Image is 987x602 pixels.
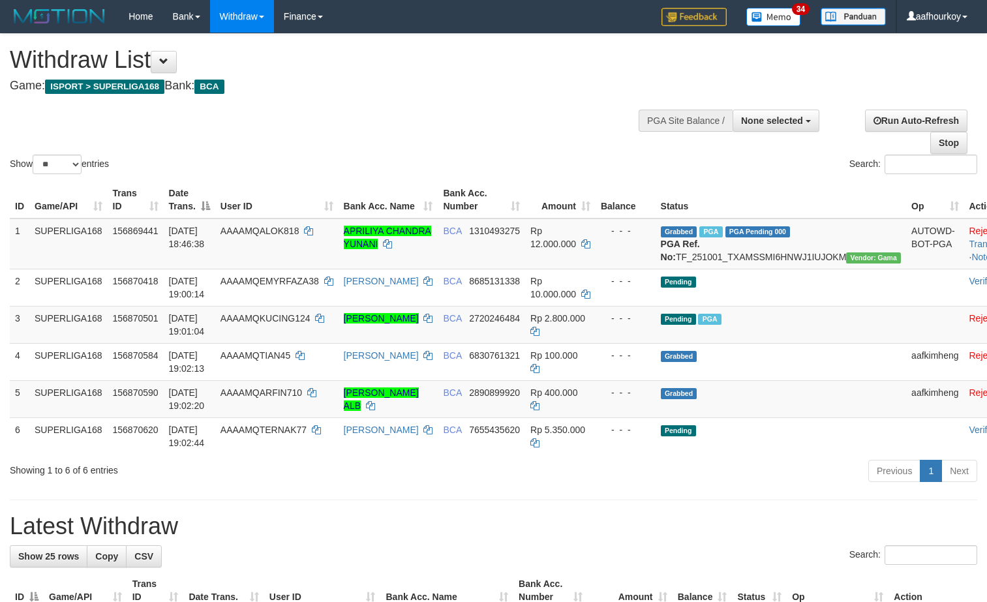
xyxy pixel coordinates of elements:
[746,8,801,26] img: Button%20Memo.svg
[443,425,461,435] span: BCA
[661,8,727,26] img: Feedback.jpg
[443,350,461,361] span: BCA
[849,155,977,174] label: Search:
[220,226,299,236] span: AAAAMQALOK818
[906,380,964,417] td: aafkimheng
[885,155,977,174] input: Search:
[601,386,650,399] div: - - -
[661,226,697,237] span: Grabbed
[220,425,307,435] span: AAAAMQTERNAK77
[164,181,215,218] th: Date Trans.: activate to sort column descending
[596,181,656,218] th: Balance
[113,425,159,435] span: 156870620
[601,275,650,288] div: - - -
[601,423,650,436] div: - - -
[194,80,224,94] span: BCA
[601,349,650,362] div: - - -
[530,387,577,398] span: Rp 400.000
[930,132,967,154] a: Stop
[10,181,29,218] th: ID
[220,276,319,286] span: AAAAMQEMYRFAZA38
[792,3,810,15] span: 34
[215,181,339,218] th: User ID: activate to sort column ascending
[169,276,205,299] span: [DATE] 19:00:14
[849,545,977,565] label: Search:
[344,226,431,249] a: APRILIYA CHANDRA YUNANI
[220,350,290,361] span: AAAAMQTIAN45
[469,425,520,435] span: Copy 7655435620 to clipboard
[601,224,650,237] div: - - -
[443,387,461,398] span: BCA
[443,226,461,236] span: BCA
[113,276,159,286] span: 156870418
[29,343,108,380] td: SUPERLIGA168
[868,460,920,482] a: Previous
[108,181,164,218] th: Trans ID: activate to sort column ascending
[661,425,696,436] span: Pending
[821,8,886,25] img: panduan.png
[10,218,29,269] td: 1
[530,350,577,361] span: Rp 100.000
[344,313,419,324] a: [PERSON_NAME]
[29,306,108,343] td: SUPERLIGA168
[95,551,118,562] span: Copy
[443,313,461,324] span: BCA
[525,181,596,218] th: Amount: activate to sort column ascending
[469,313,520,324] span: Copy 2720246484 to clipboard
[741,115,803,126] span: None selected
[661,388,697,399] span: Grabbed
[10,155,109,174] label: Show entries
[661,314,696,325] span: Pending
[725,226,791,237] span: PGA Pending
[733,110,819,132] button: None selected
[87,545,127,567] a: Copy
[344,425,419,435] a: [PERSON_NAME]
[10,47,645,73] h1: Withdraw List
[220,387,302,398] span: AAAAMQARFIN710
[134,551,153,562] span: CSV
[29,269,108,306] td: SUPERLIGA168
[113,387,159,398] span: 156870590
[530,276,576,299] span: Rp 10.000.000
[530,313,585,324] span: Rp 2.800.000
[169,425,205,448] span: [DATE] 19:02:44
[530,226,576,249] span: Rp 12.000.000
[601,312,650,325] div: - - -
[656,181,907,218] th: Status
[113,313,159,324] span: 156870501
[469,226,520,236] span: Copy 1310493275 to clipboard
[33,155,82,174] select: Showentries
[469,276,520,286] span: Copy 8685131338 to clipboard
[906,181,964,218] th: Op: activate to sort column ascending
[906,218,964,269] td: AUTOWD-BOT-PGA
[169,226,205,249] span: [DATE] 18:46:38
[661,239,700,262] b: PGA Ref. No:
[941,460,977,482] a: Next
[339,181,438,218] th: Bank Acc. Name: activate to sort column ascending
[344,350,419,361] a: [PERSON_NAME]
[906,343,964,380] td: aafkimheng
[10,417,29,455] td: 6
[698,314,721,325] span: Marked by aafsoycanthlai
[10,269,29,306] td: 2
[29,417,108,455] td: SUPERLIGA168
[469,350,520,361] span: Copy 6830761321 to clipboard
[344,276,419,286] a: [PERSON_NAME]
[530,425,585,435] span: Rp 5.350.000
[885,545,977,565] input: Search:
[344,387,419,411] a: [PERSON_NAME] ALB
[29,218,108,269] td: SUPERLIGA168
[220,313,311,324] span: AAAAMQKUCING124
[639,110,733,132] div: PGA Site Balance /
[920,460,942,482] a: 1
[169,313,205,337] span: [DATE] 19:01:04
[661,351,697,362] span: Grabbed
[438,181,525,218] th: Bank Acc. Number: activate to sort column ascending
[113,350,159,361] span: 156870584
[443,276,461,286] span: BCA
[10,459,401,477] div: Showing 1 to 6 of 6 entries
[45,80,164,94] span: ISPORT > SUPERLIGA168
[169,387,205,411] span: [DATE] 19:02:20
[10,80,645,93] h4: Game: Bank:
[126,545,162,567] a: CSV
